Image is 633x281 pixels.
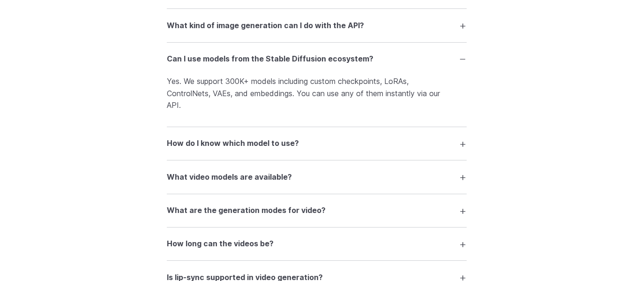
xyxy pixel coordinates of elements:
h3: How do I know which model to use? [167,137,299,150]
summary: How long can the videos be? [167,235,467,253]
h3: What are the generation modes for video? [167,205,326,217]
summary: What kind of image generation can I do with the API? [167,16,467,34]
h3: How long can the videos be? [167,238,274,250]
summary: What are the generation modes for video? [167,202,467,220]
h3: Can I use models from the Stable Diffusion ecosystem? [167,53,373,65]
h3: What video models are available? [167,171,292,183]
summary: What video models are available? [167,168,467,186]
p: Yes. We support 300K+ models including custom checkpoints, LoRAs, ControlNets, VAEs, and embeddin... [167,76,467,112]
summary: Can I use models from the Stable Diffusion ecosystem? [167,50,467,68]
h3: What kind of image generation can I do with the API? [167,20,364,32]
summary: How do I know which model to use? [167,135,467,152]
